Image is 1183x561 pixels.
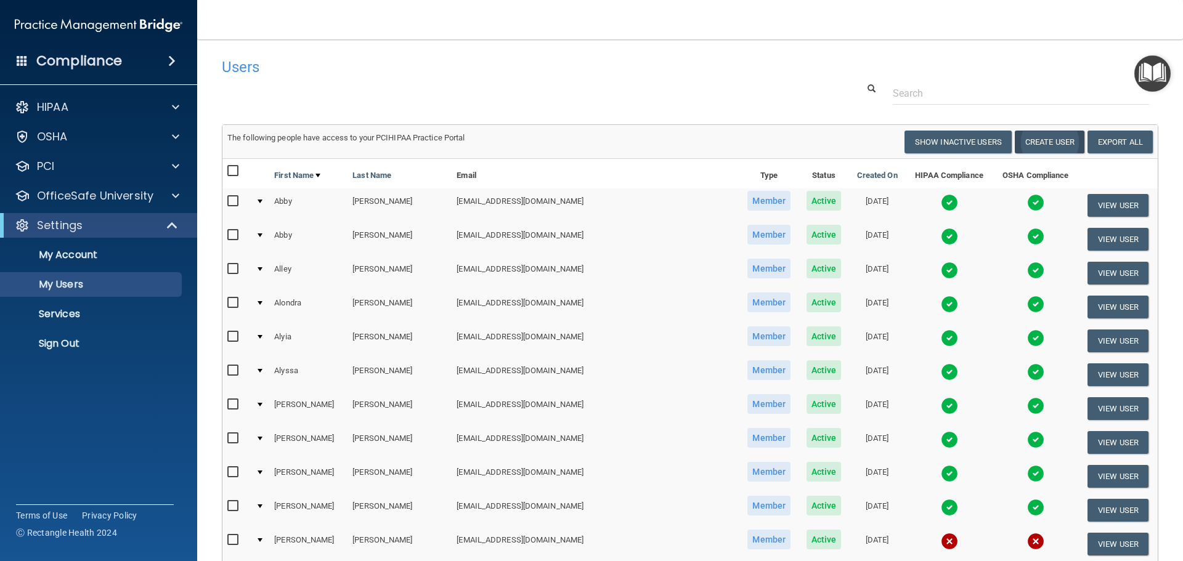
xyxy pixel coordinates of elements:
[1027,363,1044,381] img: tick.e7d51cea.svg
[849,426,906,459] td: [DATE]
[941,228,958,245] img: tick.e7d51cea.svg
[739,159,799,188] th: Type
[1087,194,1148,217] button: View User
[37,188,153,203] p: OfficeSafe University
[799,159,848,188] th: Status
[941,397,958,414] img: tick.e7d51cea.svg
[941,194,958,211] img: tick.e7d51cea.svg
[849,358,906,392] td: [DATE]
[941,499,958,516] img: tick.e7d51cea.svg
[747,394,791,414] span: Member
[348,358,452,392] td: [PERSON_NAME]
[849,527,906,561] td: [DATE]
[222,59,760,75] h4: Users
[747,428,791,448] span: Member
[1087,131,1153,153] a: Export All
[37,218,83,233] p: Settings
[1027,431,1044,448] img: tick.e7d51cea.svg
[747,462,791,482] span: Member
[8,337,176,350] p: Sign Out
[941,363,958,381] img: tick.e7d51cea.svg
[941,431,958,448] img: tick.e7d51cea.svg
[807,360,842,380] span: Active
[993,159,1078,188] th: OSHA Compliance
[269,256,348,290] td: Alley
[941,262,958,279] img: tick.e7d51cea.svg
[849,188,906,222] td: [DATE]
[1015,131,1084,153] button: Create User
[1087,228,1148,251] button: View User
[849,459,906,493] td: [DATE]
[1087,397,1148,420] button: View User
[348,459,452,493] td: [PERSON_NAME]
[15,129,179,144] a: OSHA
[807,462,842,482] span: Active
[1087,296,1148,318] button: View User
[1027,533,1044,550] img: cross.ca9f0e7f.svg
[269,188,348,222] td: Abby
[807,225,842,244] span: Active
[269,392,348,426] td: [PERSON_NAME]
[893,82,1149,105] input: Search
[1087,329,1148,352] button: View User
[1087,262,1148,285] button: View User
[8,278,176,291] p: My Users
[807,326,842,346] span: Active
[274,168,320,183] a: First Name
[348,188,452,222] td: [PERSON_NAME]
[1134,55,1171,92] button: Open Resource Center
[8,308,176,320] p: Services
[269,493,348,527] td: [PERSON_NAME]
[36,52,122,70] h4: Compliance
[452,493,739,527] td: [EMAIL_ADDRESS][DOMAIN_NAME]
[849,392,906,426] td: [DATE]
[15,159,179,174] a: PCI
[941,533,958,550] img: cross.ca9f0e7f.svg
[941,329,958,347] img: tick.e7d51cea.svg
[352,168,391,183] a: Last Name
[1027,296,1044,313] img: tick.e7d51cea.svg
[1087,431,1148,454] button: View User
[15,188,179,203] a: OfficeSafe University
[348,527,452,561] td: [PERSON_NAME]
[15,13,182,38] img: PMB logo
[452,290,739,324] td: [EMAIL_ADDRESS][DOMAIN_NAME]
[269,324,348,358] td: Alyia
[747,360,791,380] span: Member
[348,392,452,426] td: [PERSON_NAME]
[1027,329,1044,347] img: tick.e7d51cea.svg
[849,493,906,527] td: [DATE]
[1087,363,1148,386] button: View User
[269,358,348,392] td: Alyssa
[747,259,791,278] span: Member
[452,426,739,459] td: [EMAIL_ADDRESS][DOMAIN_NAME]
[906,159,993,188] th: HIPAA Compliance
[269,459,348,493] td: [PERSON_NAME]
[37,159,54,174] p: PCI
[1027,397,1044,414] img: tick.e7d51cea.svg
[1027,465,1044,482] img: tick.e7d51cea.svg
[348,290,452,324] td: [PERSON_NAME]
[941,296,958,313] img: tick.e7d51cea.svg
[452,527,739,561] td: [EMAIL_ADDRESS][DOMAIN_NAME]
[849,222,906,256] td: [DATE]
[807,191,842,211] span: Active
[1027,194,1044,211] img: tick.e7d51cea.svg
[37,100,68,115] p: HIPAA
[452,256,739,290] td: [EMAIL_ADDRESS][DOMAIN_NAME]
[15,100,179,115] a: HIPAA
[15,218,179,233] a: Settings
[905,131,1012,153] button: Show Inactive Users
[970,474,1168,523] iframe: Drift Widget Chat Controller
[8,249,176,261] p: My Account
[807,293,842,312] span: Active
[227,133,465,142] span: The following people have access to your PCIHIPAA Practice Portal
[348,222,452,256] td: [PERSON_NAME]
[1087,465,1148,488] button: View User
[37,129,68,144] p: OSHA
[849,256,906,290] td: [DATE]
[348,493,452,527] td: [PERSON_NAME]
[747,293,791,312] span: Member
[452,159,739,188] th: Email
[348,324,452,358] td: [PERSON_NAME]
